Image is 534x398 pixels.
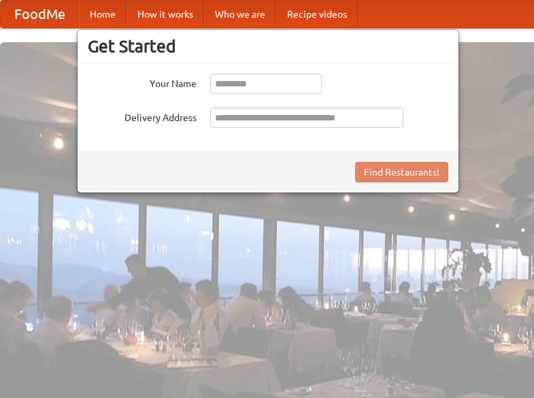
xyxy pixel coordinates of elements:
[355,162,448,182] button: Find Restaurants!
[127,1,204,28] a: How it works
[79,1,127,28] a: Home
[88,107,197,125] label: Delivery Address
[276,1,358,28] a: Recipe videos
[88,36,448,56] h3: Get Started
[204,1,276,28] a: Who we are
[1,1,79,28] a: FoodMe
[88,73,197,90] label: Your Name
